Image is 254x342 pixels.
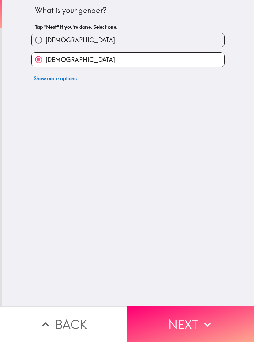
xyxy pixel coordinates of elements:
span: [DEMOGRAPHIC_DATA] [46,36,115,45]
button: Next [127,306,254,342]
span: [DEMOGRAPHIC_DATA] [46,55,115,64]
h6: Tap "Next" if you're done. Select one. [35,24,221,30]
button: Show more options [31,72,79,84]
div: What is your gender? [35,5,221,16]
button: [DEMOGRAPHIC_DATA] [32,53,224,67]
button: [DEMOGRAPHIC_DATA] [32,33,224,47]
